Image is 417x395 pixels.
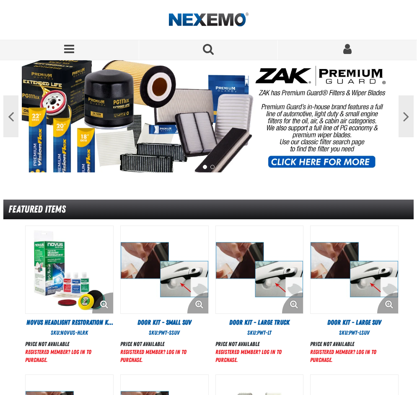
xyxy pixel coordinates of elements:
[278,40,417,60] a: Sign In
[121,226,208,313] img: Door Kit - Small SUV
[25,349,91,363] a: Registered Member? Log In to purchase.
[203,165,207,169] button: 1 of 2
[26,318,113,336] span: Novus Headlight Restoration Kit - Nexemo
[257,329,271,336] span: PWT-LT
[3,95,18,137] button: Previous
[22,60,395,172] img: PG Filters & Wipers
[399,95,414,137] button: Next
[137,318,192,326] span: Door Kit - Small SUV
[158,329,180,336] span: PWT-SSUV
[310,340,399,348] div: Price not available
[120,349,186,363] a: Registered Member? Log In to purchase.
[215,340,304,348] div: Price not available
[210,165,215,169] button: 2 of 2
[139,40,278,60] button: Search for a product
[26,226,113,313] img: Novus Headlight Restoration Kit - Nexemo
[216,226,303,313] : View Details of the Door Kit - Large Truck
[169,13,249,27] img: Nexemo logo
[310,329,399,337] div: SKU:
[327,318,381,326] span: Door Kit - Large SUV
[310,318,399,327] a: Door Kit - Large SUV
[187,292,208,313] button: Enlarge Product Image. Opens a popup
[3,200,414,219] div: Featured Items
[282,292,303,313] button: Enlarge Product Image. Opens a popup
[121,226,208,313] : View Details of the Door Kit - Small SUV
[310,349,376,363] a: Registered Member? Log In to purchase.
[26,226,113,313] : View Details of the Novus Headlight Restoration Kit - Nexemo
[120,340,209,348] div: Price not available
[25,340,114,348] div: Price not available
[216,226,303,313] img: Door Kit - Large Truck
[229,318,290,326] span: Door Kit - Large Truck
[92,292,113,313] button: Enlarge Product Image. Opens a popup
[349,329,370,336] span: PWT-LSUV
[25,318,114,327] a: Novus Headlight Restoration Kit - Nexemo
[377,292,398,313] button: Enlarge Product Image. Opens a popup
[25,329,114,337] div: SKU:
[120,329,209,337] div: SKU:
[311,226,398,313] img: Door Kit - Large SUV
[215,329,304,337] div: SKU:
[311,226,398,313] : View Details of the Door Kit - Large SUV
[120,318,209,327] a: Door Kit - Small SUV
[215,318,304,327] a: Door Kit - Large Truck
[60,329,88,336] span: NOVUS-HLRK
[215,349,282,363] a: Registered Member? Log In to purchase.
